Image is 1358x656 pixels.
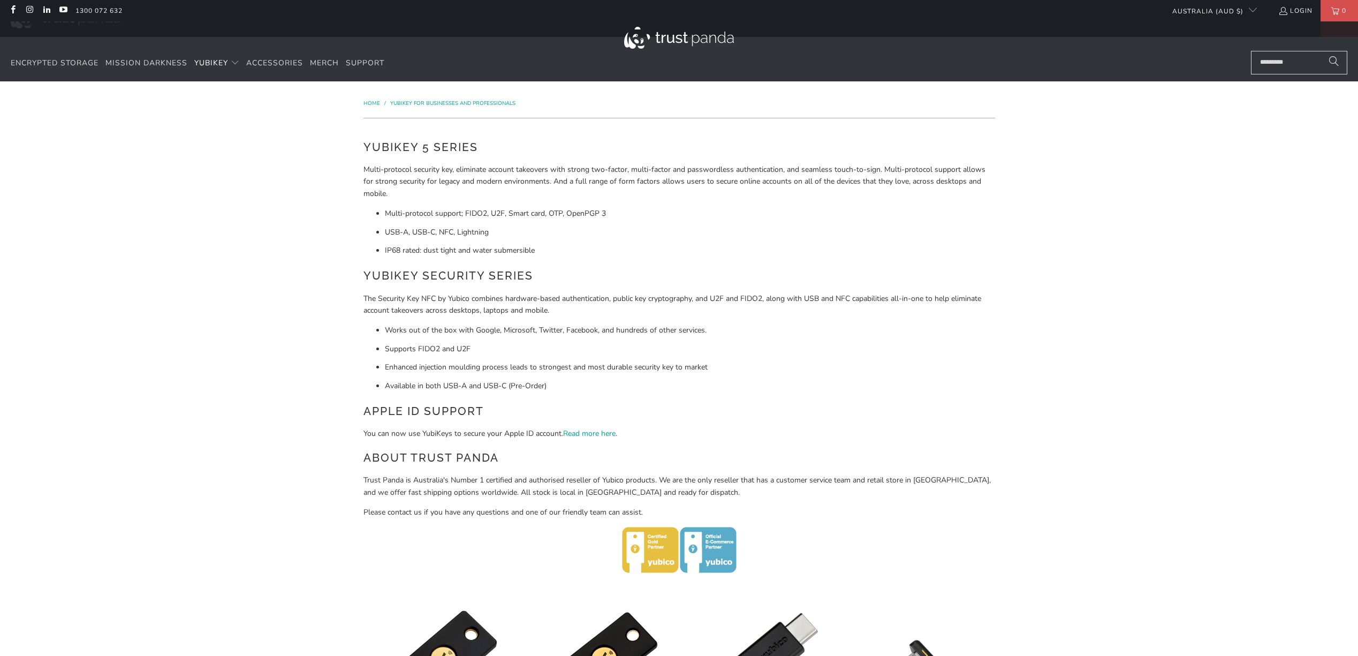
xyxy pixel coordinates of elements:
span: Accessories [246,58,303,68]
input: Search... [1251,51,1347,74]
li: Works out of the box with Google, Microsoft, Twitter, Facebook, and hundreds of other services. [385,325,995,336]
h2: Apple ID Support [363,403,995,420]
a: Encrypted Storage [11,51,98,76]
p: You can now use YubiKeys to secure your Apple ID account. . [363,428,995,440]
li: Multi-protocol support; FIDO2, U2F, Smart card, OTP, OpenPGP 3 [385,208,995,220]
a: Trust Panda Australia on LinkedIn [42,6,51,15]
a: Merch [310,51,339,76]
li: Available in both USB-A and USB-C (Pre-Order) [385,380,995,392]
img: Trust Panda Australia [624,27,734,49]
a: Mission Darkness [105,51,187,76]
a: 1300 072 632 [75,5,123,17]
a: Trust Panda Australia on Instagram [25,6,34,15]
a: Support [346,51,384,76]
summary: YubiKey [194,51,239,76]
span: Encrypted Storage [11,58,98,68]
a: Trust Panda Australia on Facebook [8,6,17,15]
p: Multi-protocol security key, eliminate account takeovers with strong two-factor, multi-factor and... [363,164,995,200]
nav: Translation missing: en.navigation.header.main_nav [11,51,384,76]
li: Enhanced injection moulding process leads to strongest and most durable security key to market [385,361,995,373]
p: The Security Key NFC by Yubico combines hardware-based authentication, public key cryptography, a... [363,293,995,317]
h2: YubiKey Security Series [363,267,995,284]
li: IP68 rated: dust tight and water submersible [385,245,995,257]
span: Home [363,100,380,107]
span: Mission Darkness [105,58,187,68]
a: Read more here [563,428,616,439]
p: Please contact us if you have any questions and one of our friendly team can assist. [363,507,995,518]
span: / [384,100,386,107]
li: Supports FIDO2 and U2F [385,343,995,355]
h2: YubiKey 5 Series [363,139,995,156]
button: Search [1321,51,1347,74]
a: Home [363,100,382,107]
span: YubiKey [194,58,228,68]
p: Trust Panda is Australia's Number 1 certified and authorised reseller of Yubico products. We are ... [363,474,995,499]
a: Accessories [246,51,303,76]
a: Trust Panda Australia on YouTube [58,6,67,15]
h2: About Trust Panda [363,449,995,466]
a: YubiKey for Businesses and Professionals [390,100,515,107]
span: Merch [310,58,339,68]
li: USB-A, USB-C, NFC, Lightning [385,227,995,238]
a: Login [1278,5,1313,17]
span: Support [346,58,384,68]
